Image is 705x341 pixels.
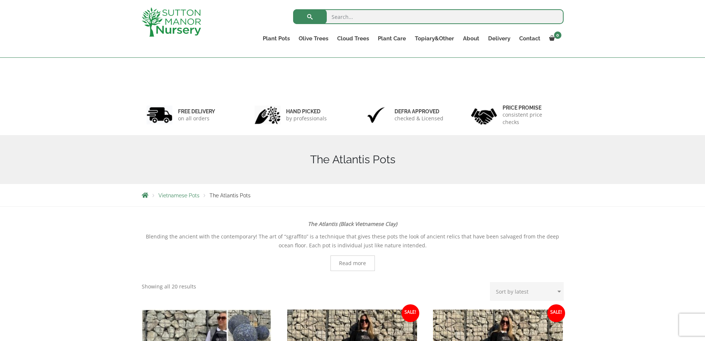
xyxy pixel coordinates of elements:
[142,282,196,291] p: Showing all 20 results
[402,304,419,322] span: Sale!
[286,108,327,115] h6: hand picked
[503,111,559,126] p: consistent price checks
[294,33,333,44] a: Olive Trees
[142,232,564,250] p: Blending the ancient with the contemporary! The art of “sgraffito” is a technique that gives thes...
[339,261,366,266] span: Read more
[363,106,389,124] img: 3.jpg
[142,153,564,166] h1: The Atlantis Pots
[490,282,564,301] select: Shop order
[459,33,484,44] a: About
[395,115,443,122] p: checked & Licensed
[142,192,564,198] nav: Breadcrumbs
[178,115,215,122] p: on all orders
[158,193,199,198] a: Vietnamese Pots
[471,104,497,126] img: 4.jpg
[515,33,545,44] a: Contact
[545,33,564,44] a: 0
[286,115,327,122] p: by professionals
[373,33,410,44] a: Plant Care
[255,106,281,124] img: 2.jpg
[209,193,251,198] span: The Atlantis Pots
[547,304,565,322] span: Sale!
[178,108,215,115] h6: FREE DELIVERY
[333,33,373,44] a: Cloud Trees
[147,106,172,124] img: 1.jpg
[308,220,397,227] strong: The Atlantis (Black Vietnamese Clay)
[258,33,294,44] a: Plant Pots
[142,7,201,37] img: logo
[484,33,515,44] a: Delivery
[410,33,459,44] a: Topiary&Other
[395,108,443,115] h6: Defra approved
[554,31,561,39] span: 0
[503,104,559,111] h6: Price promise
[293,9,564,24] input: Search...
